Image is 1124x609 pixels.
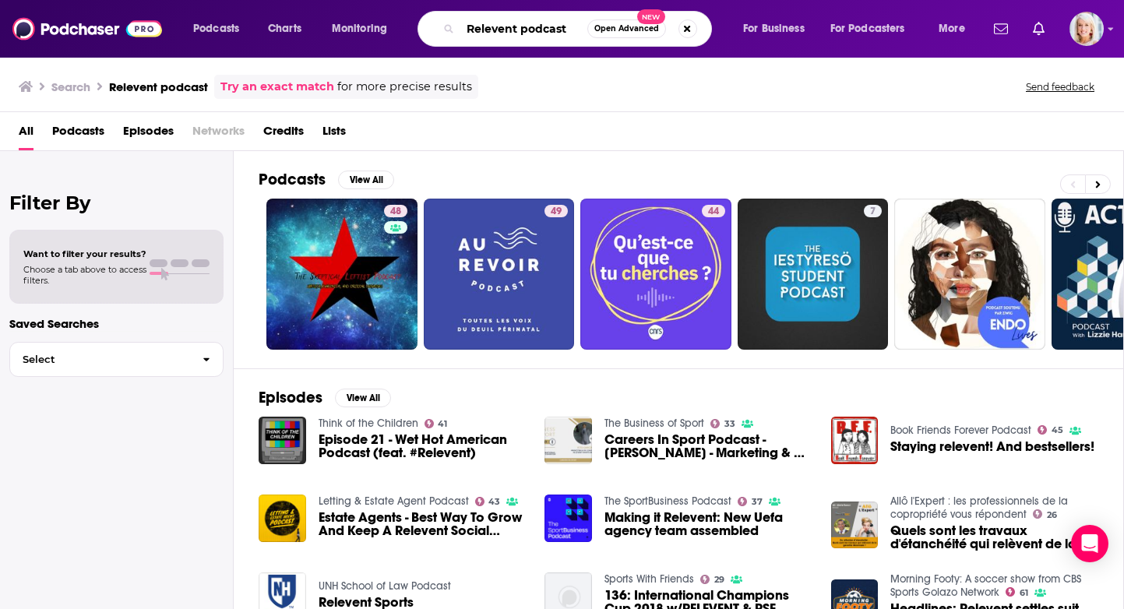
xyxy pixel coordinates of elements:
a: 48 [266,199,418,350]
button: Select [9,342,224,377]
button: open menu [182,16,259,41]
a: Allô l'Expert : les professionnels de la copropriété vous répondent [890,495,1068,521]
a: The SportBusiness Podcast [604,495,731,508]
a: PodcastsView All [259,170,394,189]
span: 44 [708,204,719,220]
a: Careers In Sport Podcast - Vito Garcia - Marketing & PR Consultant - Relevent Sports Group [604,433,812,459]
a: Try an exact match [220,78,334,96]
a: All [19,118,33,150]
div: Open Intercom Messenger [1071,525,1108,562]
img: Making it Relevent: New Uefa agency team assembled [544,495,592,542]
a: Staying relevent! And bestsellers! [890,440,1094,453]
span: Want to filter your results? [23,248,146,259]
a: Quels sont les travaux d'étanchéité qui relèvent de la garantie décennale ? [890,524,1098,551]
span: Monitoring [332,18,387,40]
span: 61 [1020,590,1028,597]
span: 29 [714,576,724,583]
h2: Episodes [259,388,322,407]
a: Credits [263,118,304,150]
img: Episode 21 - Wet Hot American Podcast (feat. #Relevent) [259,417,306,464]
a: 44 [702,205,725,217]
a: 26 [1033,509,1057,519]
a: UNH School of Law Podcast [319,579,451,593]
span: Networks [192,118,245,150]
a: The Business of Sport [604,417,704,430]
a: 37 [738,497,763,506]
span: for more precise results [337,78,472,96]
img: Careers In Sport Podcast - Vito Garcia - Marketing & PR Consultant - Relevent Sports Group [544,417,592,464]
a: 41 [425,419,448,428]
span: 45 [1052,427,1063,434]
img: Estate Agents - Best Way To Grow And Keep A Relevent Social Media Audience [259,495,306,542]
img: User Profile [1069,12,1104,46]
h3: Relevent podcast [109,79,208,94]
a: 33 [710,419,735,428]
a: EpisodesView All [259,388,391,407]
a: 49 [424,199,575,350]
span: Podcasts [193,18,239,40]
a: Podcasts [52,118,104,150]
a: Letting & Estate Agent Podcast [319,495,469,508]
span: Charts [268,18,301,40]
button: Open AdvancedNew [587,19,666,38]
span: Open Advanced [594,25,659,33]
span: Choose a tab above to access filters. [23,264,146,286]
span: 48 [390,204,401,220]
p: Saved Searches [9,316,224,331]
a: Charts [258,16,311,41]
a: Staying relevent! And bestsellers! [831,417,879,464]
a: 7 [864,205,882,217]
a: Making it Relevent: New Uefa agency team assembled [604,511,812,537]
span: Select [10,354,190,364]
span: Logged in as ashtonrc [1069,12,1104,46]
span: 37 [752,498,763,505]
a: Show notifications dropdown [988,16,1014,42]
a: Relevent Sports [319,596,414,609]
h3: Search [51,79,90,94]
a: Lists [322,118,346,150]
span: 33 [724,421,735,428]
span: 26 [1047,512,1057,519]
span: For Podcasters [830,18,905,40]
span: New [637,9,665,24]
button: open menu [732,16,824,41]
a: 44 [580,199,731,350]
span: 7 [870,204,876,220]
span: 43 [488,498,500,505]
a: Morning Footy: A soccer show from CBS Sports Golazo Network [890,572,1081,599]
span: 41 [438,421,447,428]
button: Send feedback [1021,80,1099,93]
a: Sports With Friends [604,572,694,586]
button: open menu [820,16,928,41]
img: Podchaser - Follow, Share and Rate Podcasts [12,14,162,44]
a: Estate Agents - Best Way To Grow And Keep A Relevent Social Media Audience [319,511,527,537]
a: Episodes [123,118,174,150]
span: 49 [551,204,562,220]
button: open menu [928,16,985,41]
button: open menu [321,16,407,41]
div: Search podcasts, credits, & more... [432,11,727,47]
a: 29 [700,575,724,584]
a: 7 [738,199,889,350]
a: Show notifications dropdown [1027,16,1051,42]
a: 43 [475,497,501,506]
button: View All [338,171,394,189]
input: Search podcasts, credits, & more... [460,16,587,41]
h2: Podcasts [259,170,326,189]
a: Think of the Children [319,417,418,430]
button: Show profile menu [1069,12,1104,46]
img: Quels sont les travaux d'étanchéité qui relèvent de la garantie décennale ? [831,502,879,549]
